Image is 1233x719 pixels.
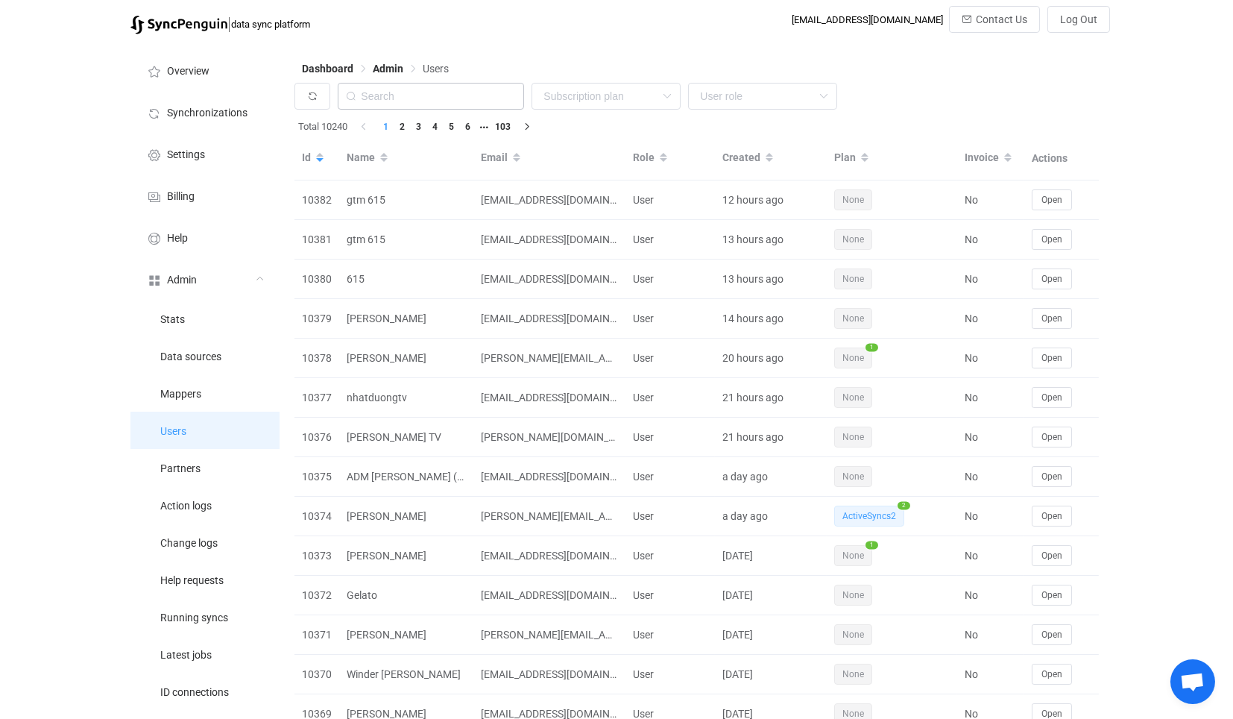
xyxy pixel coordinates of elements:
[834,308,872,329] span: None
[130,49,280,91] a: Overview
[473,508,625,525] div: [PERSON_NAME][EMAIL_ADDRESS][DOMAIN_NAME]
[715,231,827,248] div: 13 hours ago
[294,192,339,209] div: 10382
[227,13,231,34] span: |
[625,350,715,367] div: User
[473,587,625,604] div: [EMAIL_ADDRESS][DOMAIN_NAME]
[339,547,473,565] div: [PERSON_NAME]
[339,389,473,406] div: nhatduongtv
[294,350,339,367] div: 10378
[1041,669,1062,679] span: Open
[957,547,1024,565] div: No
[715,587,827,604] div: [DATE]
[294,145,339,171] div: Id
[625,231,715,248] div: User
[1032,348,1072,368] button: Open
[473,547,625,565] div: [EMAIL_ADDRESS][DOMAIN_NAME]
[294,468,339,486] div: 10375
[1041,511,1062,521] span: Open
[473,389,625,406] div: [EMAIL_ADDRESS][DOMAIN_NAME]
[834,664,872,685] span: None
[834,466,872,487] span: None
[302,63,449,74] div: Breadcrumb
[423,63,449,75] span: Users
[294,666,339,683] div: 10370
[160,351,221,363] span: Data sources
[130,412,280,449] a: Users
[294,271,339,288] div: 10380
[339,429,473,446] div: [PERSON_NAME] TV
[339,666,473,683] div: Winder [PERSON_NAME]
[834,585,872,606] span: None
[473,145,625,171] div: Email
[715,145,827,171] div: Created
[167,274,197,286] span: Admin
[130,486,280,524] a: Action logs
[715,666,827,683] div: [DATE]
[1041,313,1062,324] span: Open
[715,271,827,288] div: 13 hours ago
[1170,659,1215,704] div: Open chat
[957,468,1024,486] div: No
[1032,628,1072,640] a: Open
[338,83,524,110] input: Search
[130,13,310,34] a: |data sync platform
[231,19,310,30] span: data sync platform
[339,350,473,367] div: [PERSON_NAME]
[130,635,280,673] a: Latest jobs
[473,192,625,209] div: [EMAIL_ADDRESS][DOMAIN_NAME]
[715,429,827,446] div: 21 hours ago
[1041,274,1062,284] span: Open
[294,389,339,406] div: 10377
[339,145,473,171] div: Name
[1041,590,1062,600] span: Open
[373,63,403,75] span: Admin
[1032,391,1072,403] a: Open
[160,612,228,624] span: Running syncs
[957,587,1024,604] div: No
[130,175,280,216] a: Billing
[339,310,473,327] div: [PERSON_NAME]
[976,13,1027,25] span: Contact Us
[1032,664,1072,685] button: Open
[160,500,212,512] span: Action logs
[834,506,904,527] span: ActiveSyncs2
[473,429,625,446] div: [PERSON_NAME][DOMAIN_NAME][EMAIL_ADDRESS][PERSON_NAME][DOMAIN_NAME]
[715,192,827,209] div: 12 hours ago
[625,145,715,171] div: Role
[167,191,195,203] span: Billing
[130,524,280,561] a: Change logs
[339,271,473,288] div: 615
[130,91,280,133] a: Synchronizations
[160,463,201,475] span: Partners
[1032,351,1072,363] a: Open
[715,389,827,406] div: 21 hours ago
[957,666,1024,683] div: No
[130,337,280,374] a: Data sources
[130,216,280,258] a: Help
[473,627,625,644] div: [PERSON_NAME][EMAIL_ADDRESS][DOMAIN_NAME]
[1032,427,1072,448] button: Open
[715,547,827,565] div: [DATE]
[957,145,1024,171] div: Invoice
[1041,432,1062,442] span: Open
[1032,272,1072,284] a: Open
[625,666,715,683] div: User
[294,627,339,644] div: 10371
[957,192,1024,209] div: No
[1032,668,1072,679] a: Open
[377,119,394,135] li: 1
[130,374,280,412] a: Mappers
[1032,193,1072,205] a: Open
[492,119,514,135] li: 103
[294,508,339,525] div: 10374
[625,192,715,209] div: User
[1032,624,1072,645] button: Open
[715,468,827,486] div: a day ago
[1041,234,1062,245] span: Open
[160,314,185,326] span: Stats
[294,547,339,565] div: 10373
[625,468,715,486] div: User
[625,547,715,565] div: User
[339,192,473,209] div: gtm 615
